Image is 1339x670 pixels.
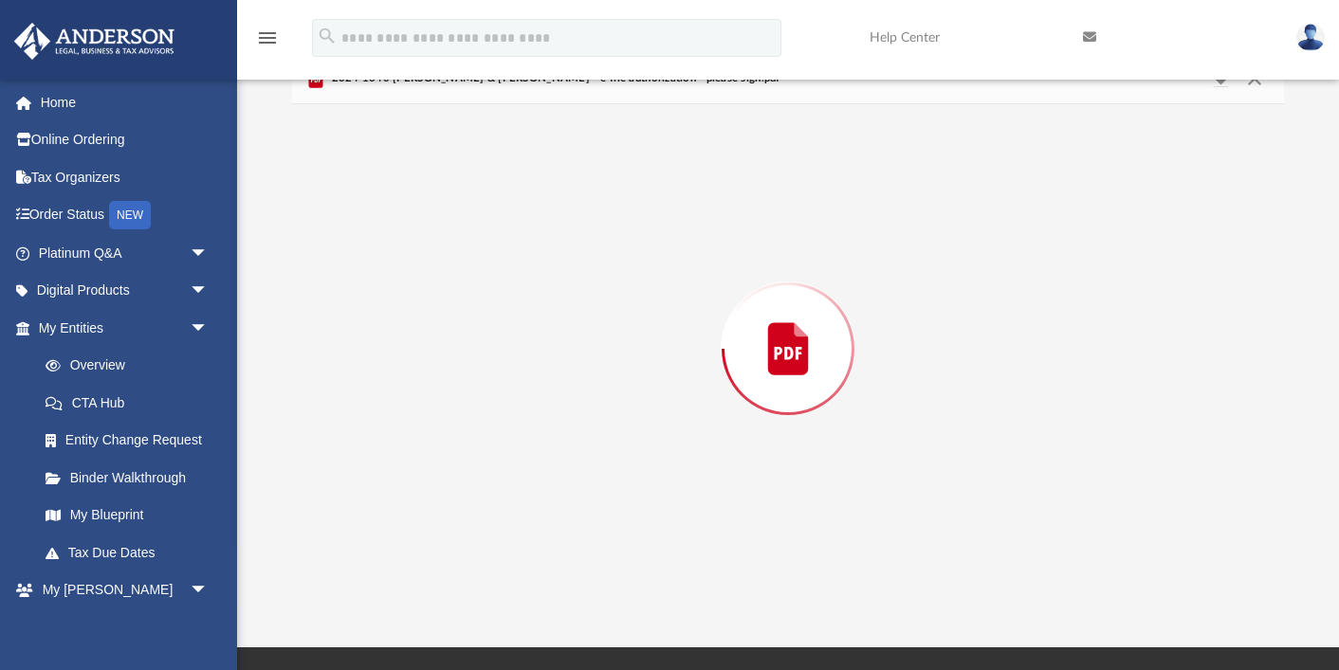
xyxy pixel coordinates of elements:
[27,347,237,385] a: Overview
[190,571,228,610] span: arrow_drop_down
[9,23,180,60] img: Anderson Advisors Platinum Portal
[27,459,237,497] a: Binder Walkthrough
[13,121,237,159] a: Online Ordering
[190,234,228,273] span: arrow_drop_down
[317,26,338,46] i: search
[13,309,237,347] a: My Entitiesarrow_drop_down
[13,83,237,121] a: Home
[109,201,151,229] div: NEW
[27,497,228,534] a: My Blueprint
[27,422,237,460] a: Entity Change Request
[13,272,237,310] a: Digital Productsarrow_drop_down
[27,384,237,422] a: CTA Hub
[13,571,228,632] a: My [PERSON_NAME] Teamarrow_drop_down
[256,36,279,49] a: menu
[190,272,228,311] span: arrow_drop_down
[13,196,237,235] a: Order StatusNEW
[1296,24,1325,51] img: User Pic
[256,27,279,49] i: menu
[27,534,237,571] a: Tax Due Dates
[190,309,228,348] span: arrow_drop_down
[13,158,237,196] a: Tax Organizers
[13,234,237,272] a: Platinum Q&Aarrow_drop_down
[292,54,1284,593] div: Preview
